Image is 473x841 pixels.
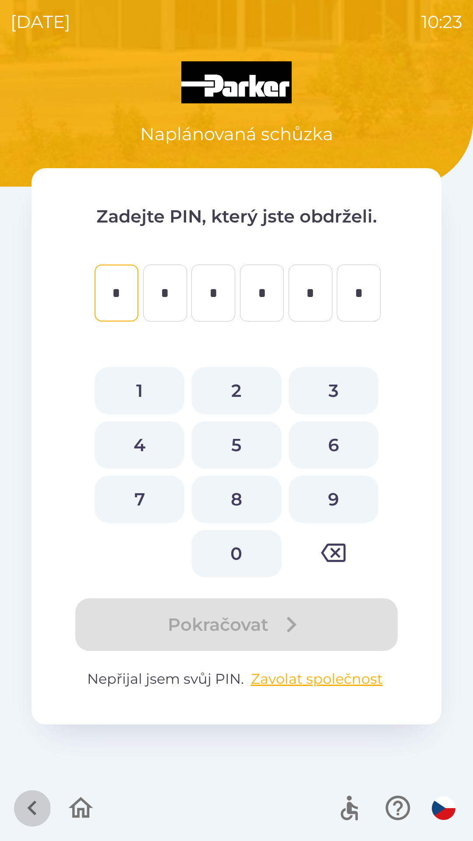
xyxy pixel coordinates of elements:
[11,9,71,35] p: [DATE]
[191,421,281,469] button: 5
[95,421,184,469] button: 4
[140,121,333,147] p: Naplánovaná schůzka
[95,367,184,414] button: 1
[32,61,441,103] img: Logo
[67,203,406,230] p: Zadejte PIN, který jste obdrželi.
[95,476,184,523] button: 7
[289,421,378,469] button: 6
[289,367,378,414] button: 3
[191,530,281,577] button: 0
[289,476,378,523] button: 9
[67,668,406,689] p: Nepřijal jsem svůj PIN.
[421,9,462,35] p: 10:23
[432,796,455,820] img: cs flag
[191,367,281,414] button: 2
[191,476,281,523] button: 8
[247,668,386,689] button: Zavolat společnost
